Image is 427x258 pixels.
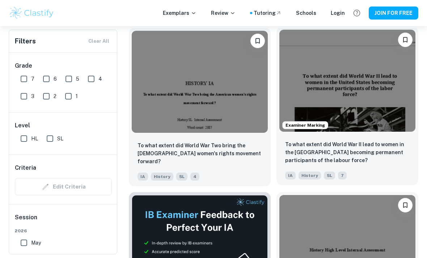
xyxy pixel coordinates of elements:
span: IA [138,173,148,181]
a: Please log in to bookmark exemplarsTo what extent did World War Two bring the American women's ri... [129,28,271,186]
span: 1 [76,92,78,100]
span: May [31,239,41,247]
span: SL [176,173,187,181]
a: Tutoring [254,9,282,17]
button: JOIN FOR FREE [369,7,418,20]
p: To what extent did World War Two bring the American women's rights movement forward? [138,141,262,165]
button: Help and Feedback [351,7,363,19]
span: 4 [190,173,199,181]
span: 7 [31,75,34,83]
p: Review [211,9,236,17]
span: SL [324,172,335,179]
h6: Grade [15,62,112,70]
h6: Session [15,213,112,228]
h6: Filters [15,36,36,46]
a: Schools [296,9,316,17]
img: History IA example thumbnail: To what extent did World War Two bring t [132,31,268,133]
button: Please log in to bookmark exemplars [250,34,265,48]
p: To what extent did World War II lead to women in the United States becoming permanent participant... [285,140,410,164]
p: Exemplars [163,9,196,17]
button: Please log in to bookmark exemplars [398,33,413,47]
span: 2026 [15,228,112,234]
span: History [299,172,321,179]
span: 3 [31,92,34,100]
img: History IA example thumbnail: To what extent did World War II lead to [279,30,415,132]
span: SL [57,135,63,143]
a: Login [331,9,345,17]
div: Criteria filters are unavailable when searching by topic [15,178,112,195]
img: Clastify logo [9,6,55,20]
span: IA [285,172,296,179]
span: 5 [76,75,79,83]
h6: Criteria [15,164,36,172]
a: Examiner MarkingPlease log in to bookmark exemplarsTo what extent did World War II lead to women ... [276,28,418,186]
span: 7 [338,172,347,179]
button: Please log in to bookmark exemplars [398,198,413,212]
span: Examiner Marking [283,122,328,128]
span: 6 [54,75,57,83]
span: History [151,173,173,181]
h6: Level [15,121,112,130]
span: HL [31,135,38,143]
span: 2 [54,92,56,100]
span: 4 [98,75,102,83]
